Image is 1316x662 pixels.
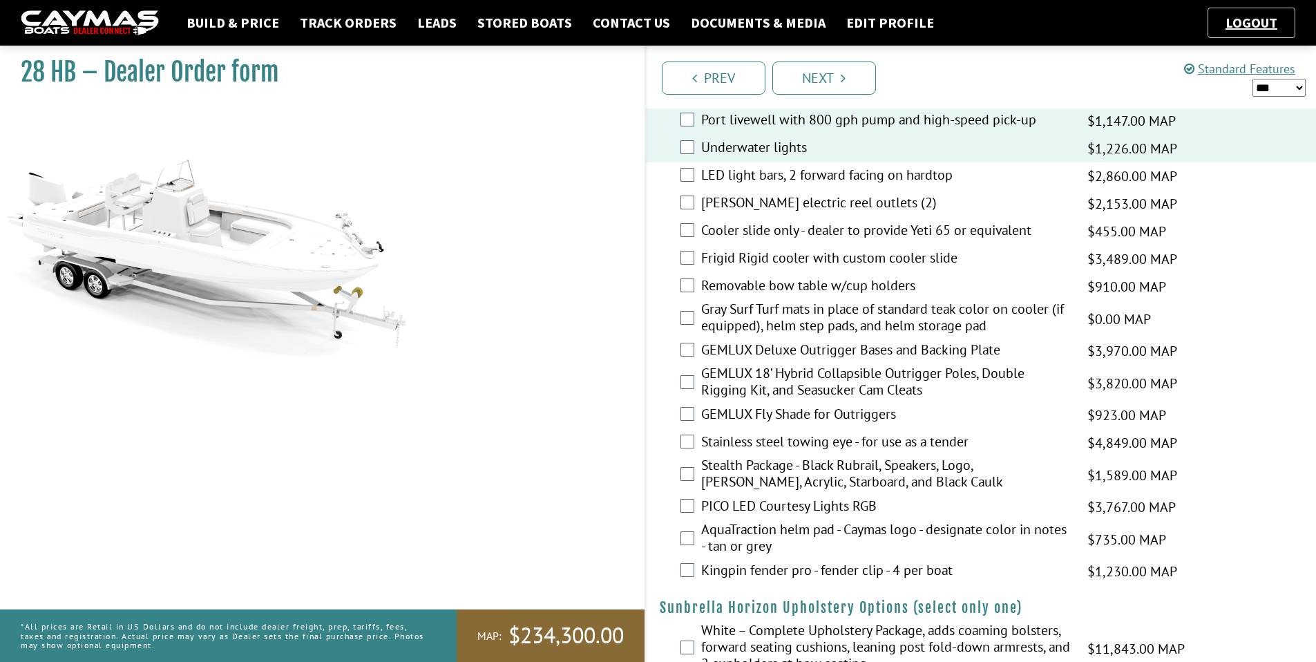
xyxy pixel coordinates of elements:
span: $455.00 MAP [1087,221,1166,242]
span: $3,820.00 MAP [1087,373,1177,394]
a: Next [772,62,876,95]
label: Port livewell with 800 gph pump and high-speed pick-up [701,111,1070,131]
a: Documents & Media [684,14,832,32]
span: $3,767.00 MAP [1087,497,1176,518]
span: $1,589.00 MAP [1087,465,1177,486]
span: $3,970.00 MAP [1087,341,1177,361]
span: $3,489.00 MAP [1087,249,1177,269]
span: $923.00 MAP [1087,405,1166,426]
span: $0.00 MAP [1087,309,1151,330]
h1: 28 HB – Dealer Order form [21,57,610,88]
span: MAP: [477,629,502,643]
img: caymas-dealer-connect-2ed40d3bc7270c1d8d7ffb4b79bf05adc795679939227970def78ec6f6c03838.gif [21,10,159,36]
span: $234,300.00 [508,621,624,650]
a: MAP:$234,300.00 [457,609,645,662]
h4: Sunbrella Horizon Upholstery Options (select only one) [660,599,1303,616]
span: $1,226.00 MAP [1087,138,1177,159]
a: Logout [1219,14,1284,31]
a: Leads [410,14,464,32]
label: Gray Surf Turf mats in place of standard teak color on cooler (if equipped), helm step pads, and ... [701,301,1070,337]
label: Cooler slide only - dealer to provide Yeti 65 or equivalent [701,222,1070,242]
label: Stainless steel towing eye - for use as a tender [701,433,1070,453]
a: Build & Price [180,14,286,32]
label: Removable bow table w/cup holders [701,277,1070,297]
label: LED light bars, 2 forward facing on hardtop [701,167,1070,187]
span: $11,843.00 MAP [1087,639,1185,659]
span: $735.00 MAP [1087,529,1166,550]
label: Stealth Package - Black Rubrail, Speakers, Logo, [PERSON_NAME], Acrylic, Starboard, and Black Caulk [701,457,1070,493]
a: Track Orders [293,14,403,32]
a: Stored Boats [470,14,579,32]
a: Contact Us [586,14,677,32]
label: GEMLUX 18’ Hybrid Collapsible Outrigger Poles, Double Rigging Kit, and Seasucker Cam Cleats [701,365,1070,401]
label: [PERSON_NAME] electric reel outlets (2) [701,194,1070,214]
label: Kingpin fender pro - fender clip - 4 per boat [701,562,1070,582]
label: PICO LED Courtesy Lights RGB [701,498,1070,518]
a: Edit Profile [839,14,941,32]
span: $1,147.00 MAP [1087,111,1176,131]
span: $2,860.00 MAP [1087,166,1177,187]
span: $910.00 MAP [1087,276,1166,297]
label: GEMLUX Deluxe Outrigger Bases and Backing Plate [701,341,1070,361]
label: GEMLUX Fly Shade for Outriggers [701,406,1070,426]
span: $2,153.00 MAP [1087,193,1177,214]
span: $1,230.00 MAP [1087,561,1177,582]
p: *All prices are Retail in US Dollars and do not include dealer freight, prep, tariffs, fees, taxe... [21,615,426,656]
label: Underwater lights [701,139,1070,159]
label: AquaTraction helm pad - Caymas logo - designate color in notes - tan or grey [701,521,1070,558]
a: Standard Features [1184,61,1295,77]
label: Frigid Rigid cooler with custom cooler slide [701,249,1070,269]
a: Prev [662,62,765,95]
span: $4,849.00 MAP [1087,433,1177,453]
